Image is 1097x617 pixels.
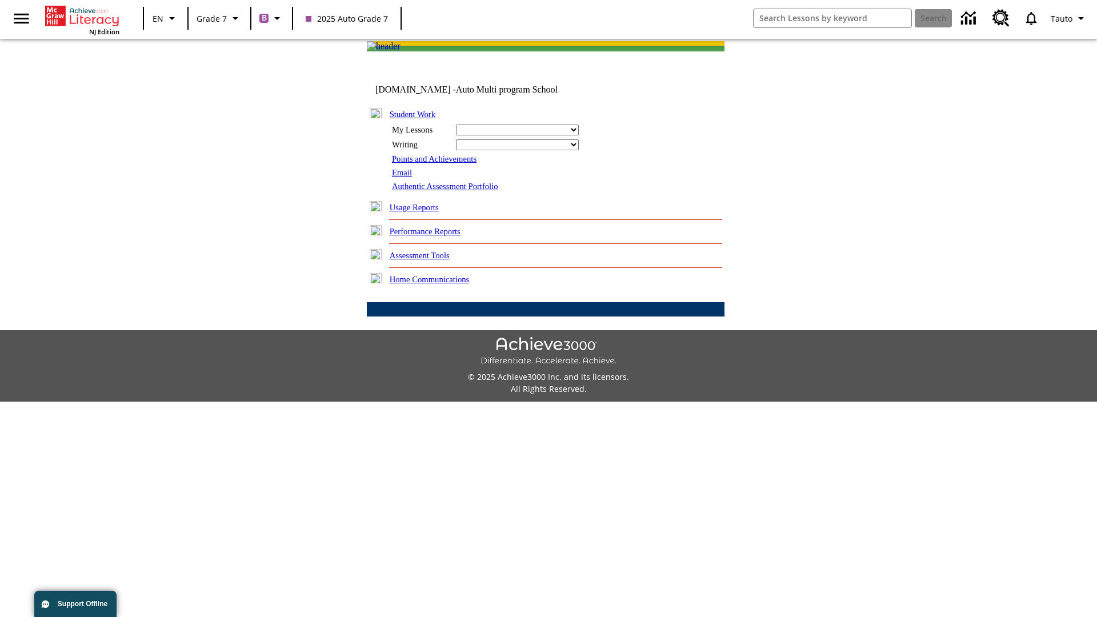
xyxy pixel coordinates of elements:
[392,182,498,191] a: Authentic Assessment Portfolio
[255,8,289,29] button: Boost Class color is purple. Change class color
[1051,13,1072,25] span: Tauto
[306,13,388,25] span: 2025 Auto Grade 7
[5,2,38,35] button: Open side menu
[481,337,616,366] img: Achieve3000 Differentiate Accelerate Achieve
[147,8,184,29] button: Language: EN, Select a language
[370,249,382,259] img: plus.gif
[262,11,267,25] span: B
[89,27,119,36] span: NJ Edition
[390,227,461,236] a: Performance Reports
[375,85,586,95] td: [DOMAIN_NAME] -
[390,251,450,260] a: Assessment Tools
[390,110,435,119] a: Student Work
[192,8,247,29] button: Grade: Grade 7, Select a grade
[367,41,401,51] img: header
[456,85,558,94] nobr: Auto Multi program School
[370,225,382,235] img: plus.gif
[390,203,439,212] a: Usage Reports
[954,3,986,34] a: Data Center
[370,108,382,118] img: minus.gif
[45,3,119,36] div: Home
[58,600,107,608] span: Support Offline
[34,591,117,617] button: Support Offline
[754,9,911,27] input: search field
[370,201,382,211] img: plus.gif
[392,168,412,177] a: Email
[390,275,470,284] a: Home Communications
[370,273,382,283] img: plus.gif
[392,140,449,150] div: Writing
[1016,3,1046,33] a: Notifications
[392,154,477,163] a: Points and Achievements
[392,125,449,135] div: My Lessons
[153,13,163,25] span: EN
[986,3,1016,34] a: Resource Center, Will open in new tab
[197,13,227,25] span: Grade 7
[1046,8,1092,29] button: Profile/Settings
